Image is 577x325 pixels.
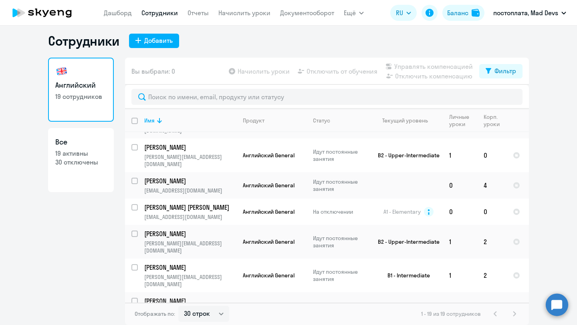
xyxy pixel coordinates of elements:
span: Английский General [243,208,295,215]
p: постоплата, Mad Devs [493,8,558,18]
div: Добавить [144,36,173,45]
td: 0 [443,172,477,199]
p: Идут постоянные занятия [313,268,368,283]
p: [EMAIL_ADDRESS][DOMAIN_NAME] [144,187,236,194]
p: Идут постоянные занятия [313,178,368,193]
td: 0 [477,199,506,225]
p: [PERSON_NAME][EMAIL_ADDRESS][DOMAIN_NAME] [144,153,236,168]
p: 19 активны [55,149,107,158]
div: Текущий уровень [375,117,442,124]
a: [PERSON_NAME] [144,263,236,272]
div: Имя [144,117,236,124]
span: Отображать по: [135,310,175,317]
button: Балансbalance [442,5,484,21]
td: 2 [477,259,506,292]
div: Продукт [243,117,264,124]
a: Сотрудники [141,9,178,17]
p: На отключении [313,208,368,215]
p: [PERSON_NAME] [144,297,235,305]
div: Продукт [243,117,306,124]
p: [PERSON_NAME] [144,177,235,185]
div: Личные уроки [449,113,472,128]
a: [PERSON_NAME] [144,229,236,238]
td: 1 [443,259,477,292]
a: [PERSON_NAME] [144,297,236,305]
span: Английский General [243,182,295,189]
td: B2 - Upper-Intermediate [368,138,443,172]
a: Документооборот [280,9,334,17]
button: Ещё [344,5,364,21]
button: Добавить [129,34,179,48]
h3: Английский [55,80,107,90]
td: 0 [477,138,506,172]
span: A1 - Elementary [383,208,421,215]
a: Отчеты [188,9,209,17]
div: Корп. уроки [484,113,501,128]
td: B1 - Intermediate [368,259,443,292]
td: B2 - Upper-Intermediate [368,225,443,259]
a: [PERSON_NAME] [144,143,236,152]
p: [EMAIL_ADDRESS][DOMAIN_NAME] [144,213,236,221]
img: english [55,65,68,78]
p: [PERSON_NAME] [PERSON_NAME] [144,203,235,212]
p: 30 отключены [55,158,107,167]
h3: Все [55,137,107,147]
a: [PERSON_NAME] [144,177,236,185]
div: Имя [144,117,155,124]
p: [PERSON_NAME][EMAIL_ADDRESS][DOMAIN_NAME] [144,240,236,254]
p: [PERSON_NAME] [144,263,235,272]
button: RU [390,5,417,21]
td: 1 [443,225,477,259]
p: [PERSON_NAME] [144,143,235,152]
img: balance [472,9,480,17]
a: Все19 активны30 отключены [48,128,114,192]
p: Идут постоянные занятия [313,302,368,316]
p: [PERSON_NAME] [144,229,235,238]
p: [PERSON_NAME][EMAIL_ADDRESS][DOMAIN_NAME] [144,273,236,288]
td: 2 [477,225,506,259]
button: Фильтр [479,64,523,78]
td: 1 [443,138,477,172]
span: 1 - 19 из 19 сотрудников [421,310,481,317]
p: 19 сотрудников [55,92,107,101]
div: Корп. уроки [484,113,506,128]
td: 4 [477,172,506,199]
span: Английский General [243,238,295,245]
a: Начислить уроки [218,9,270,17]
div: Текущий уровень [382,117,428,124]
p: Идут постоянные занятия [313,148,368,162]
a: Дашборд [104,9,132,17]
div: Фильтр [494,66,516,76]
div: Статус [313,117,330,124]
span: Английский General [243,272,295,279]
span: Английский General [243,152,295,159]
span: RU [396,8,403,18]
h1: Сотрудники [48,33,119,49]
td: 0 [443,199,477,225]
span: Вы выбрали: 0 [131,66,175,76]
a: Английский19 сотрудников [48,58,114,122]
div: Статус [313,117,368,124]
div: Личные уроки [449,113,477,128]
p: Идут постоянные занятия [313,235,368,249]
input: Поиск по имени, email, продукту или статусу [131,89,523,105]
button: постоплата, Mad Devs [489,3,570,22]
a: [PERSON_NAME] [PERSON_NAME] [144,203,236,212]
span: Ещё [344,8,356,18]
div: Баланс [447,8,468,18]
